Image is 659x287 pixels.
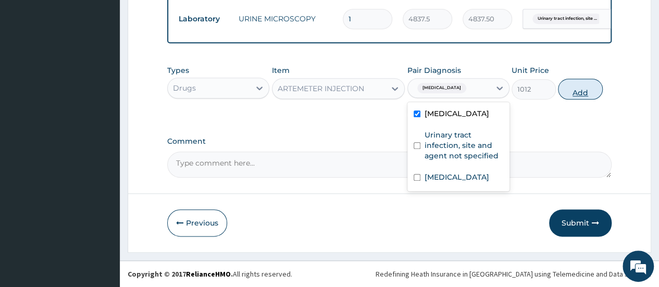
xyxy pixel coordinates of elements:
label: Unit Price [512,65,549,76]
label: Comment [167,137,612,146]
a: RelianceHMO [186,269,231,279]
strong: Copyright © 2017 . [128,269,233,279]
footer: All rights reserved. [120,260,659,287]
td: URINE MICROSCOPY [233,8,338,29]
td: Laboratory [173,9,233,29]
div: Chat with us now [54,58,175,72]
button: Previous [167,209,227,236]
div: Minimize live chat window [171,5,196,30]
label: Pair Diagnosis [407,65,461,76]
button: Add [558,79,602,99]
span: Urinary tract infection, site ... [532,14,602,24]
div: Redefining Heath Insurance in [GEOGRAPHIC_DATA] using Telemedicine and Data Science! [376,269,651,279]
span: [MEDICAL_DATA] [417,83,466,93]
img: d_794563401_company_1708531726252_794563401 [19,52,42,78]
div: ARTEMETER INJECTION [278,83,364,94]
label: Types [167,66,189,75]
label: Item [272,65,290,76]
label: Urinary tract infection, site and agent not specified [425,130,503,161]
textarea: Type your message and hit 'Enter' [5,183,198,219]
button: Submit [549,209,612,236]
label: [MEDICAL_DATA] [425,108,489,119]
span: We're online! [60,80,144,185]
label: [MEDICAL_DATA] [425,172,489,182]
div: Drugs [173,83,196,93]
